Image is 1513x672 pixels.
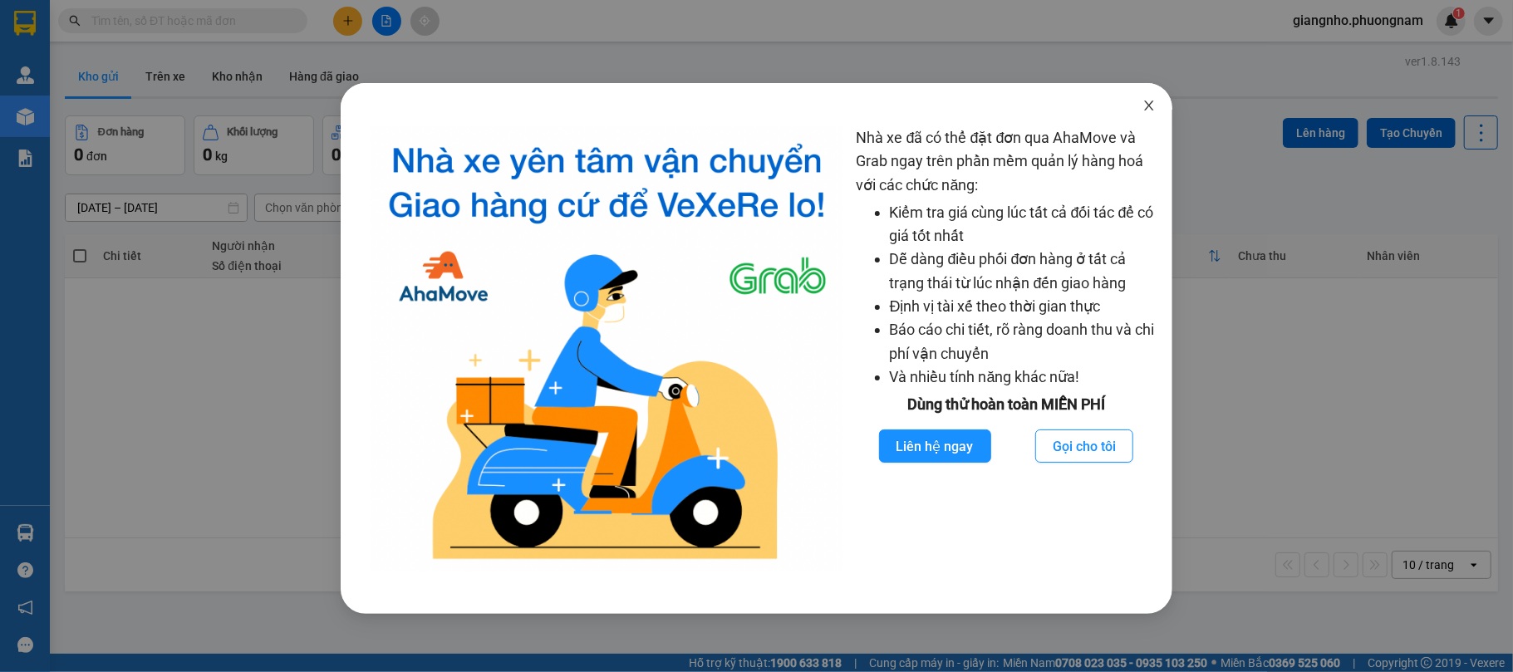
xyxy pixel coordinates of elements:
span: Gọi cho tôi [1053,436,1116,457]
span: close [1142,99,1156,112]
li: Và nhiều tính năng khác nữa! [890,365,1157,389]
button: Liên hệ ngay [879,429,991,463]
li: Báo cáo chi tiết, rõ ràng doanh thu và chi phí vận chuyển [890,318,1157,365]
button: Gọi cho tôi [1035,429,1133,463]
li: Dễ dàng điều phối đơn hàng ở tất cả trạng thái từ lúc nhận đến giao hàng [890,248,1157,295]
button: Close [1126,83,1172,130]
li: Kiểm tra giá cùng lúc tất cả đối tác để có giá tốt nhất [890,201,1157,248]
li: Định vị tài xế theo thời gian thực [890,295,1157,318]
div: Dùng thử hoàn toàn MIỄN PHÍ [857,393,1157,416]
span: Liên hệ ngay [897,436,974,457]
div: Nhà xe đã có thể đặt đơn qua AhaMove và Grab ngay trên phần mềm quản lý hàng hoá với các chức năng: [857,126,1157,572]
img: logo [371,126,843,572]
